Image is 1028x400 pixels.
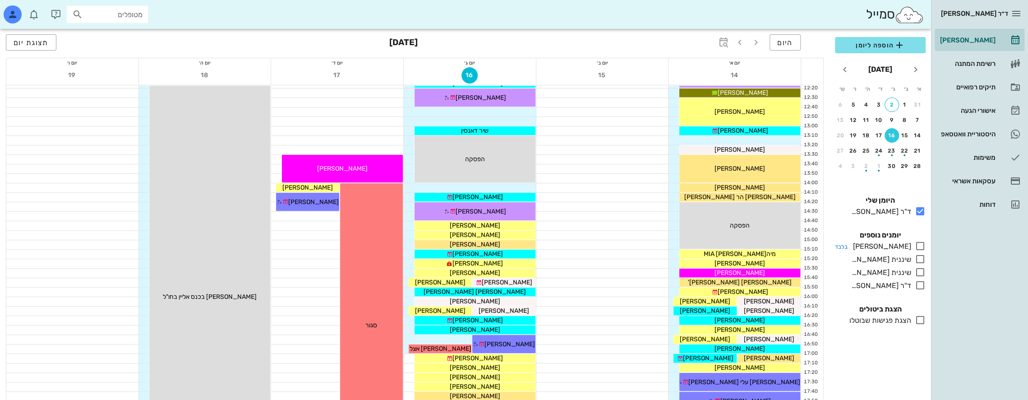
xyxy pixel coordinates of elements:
div: 29 [898,163,912,169]
div: יום ג׳ [404,58,536,67]
div: 25 [859,148,873,154]
span: [PERSON_NAME] [715,146,765,153]
th: ו׳ [848,81,860,97]
div: 27 [833,148,848,154]
div: 17:30 [801,378,820,386]
button: 18 [859,128,873,143]
span: [PERSON_NAME] [481,279,532,286]
div: 6 [833,102,848,108]
div: 16:50 [801,340,820,348]
button: 16 [885,128,899,143]
span: ד״ר [PERSON_NAME] [941,9,1008,18]
div: 12:30 [801,94,820,102]
div: [PERSON_NAME] [849,241,911,252]
div: עסקאות אשראי [938,177,996,185]
span: [PERSON_NAME] [415,307,466,315]
button: חודש שעבר [908,61,924,78]
button: 15 [898,128,912,143]
button: 14 [727,67,743,84]
button: 1 [898,98,912,112]
div: יום ו׳ [6,58,138,67]
span: [PERSON_NAME] [715,345,765,353]
span: [PERSON_NAME] [718,127,768,135]
span: [PERSON_NAME] [450,326,500,334]
button: 9 [885,113,899,127]
h4: יומנים נוספים [835,230,926,241]
button: 23 [885,144,899,158]
div: 4 [833,163,848,169]
span: [PERSON_NAME] [743,298,794,305]
span: [PERSON_NAME] [743,335,794,343]
span: [PERSON_NAME] [452,260,503,267]
div: 28 [910,163,925,169]
button: 17 [329,67,346,84]
span: [PERSON_NAME] עלי [PERSON_NAME] [688,378,800,386]
button: 3 [846,159,861,173]
span: [PERSON_NAME] [680,335,730,343]
span: [PERSON_NAME] [715,269,765,277]
button: 25 [859,144,873,158]
button: 12 [846,113,861,127]
div: 11 [859,117,873,123]
span: [PERSON_NAME] [452,250,503,258]
span: הפסקה [730,222,750,229]
div: 12:50 [801,113,820,121]
div: 16:20 [801,312,820,320]
div: יום ה׳ [139,58,271,67]
span: [PERSON_NAME] [452,193,503,201]
div: 17:10 [801,359,820,367]
div: 14:10 [801,189,820,196]
div: הצגת פגישות שבוטלו [846,315,911,326]
div: 7 [910,117,925,123]
button: 6 [833,98,848,112]
button: 20 [833,128,848,143]
div: 22 [898,148,912,154]
span: [PERSON_NAME] [450,392,500,400]
button: 19 [64,67,80,84]
a: דוחות [935,194,1024,215]
button: 8 [898,113,912,127]
span: [PERSON_NAME] [450,269,500,277]
button: 16 [461,67,478,84]
button: 29 [898,159,912,173]
div: 14:00 [801,179,820,187]
span: 17 [329,71,346,79]
div: 13:10 [801,132,820,140]
div: 15:50 [801,284,820,291]
span: שיר דאנסין [461,127,489,135]
span: [PERSON_NAME] [288,198,339,206]
div: 17:20 [801,369,820,377]
div: 16:10 [801,302,820,310]
button: 17 [872,128,886,143]
button: 26 [846,144,861,158]
th: ד׳ [874,81,886,97]
span: 19 [64,71,80,79]
div: 14:20 [801,198,820,206]
a: עסקאות אשראי [935,170,1024,192]
div: 14 [910,132,925,139]
span: [PERSON_NAME] [715,260,765,267]
button: 31 [910,98,925,112]
span: [PERSON_NAME] [PERSON_NAME]' [688,279,792,286]
span: [PERSON_NAME] [715,316,765,324]
button: 14 [910,128,925,143]
div: 13:00 [801,122,820,130]
div: 15:40 [801,274,820,282]
span: 18 [197,71,213,79]
button: 7 [910,113,925,127]
span: [PERSON_NAME] [743,307,794,315]
span: [PERSON_NAME] [680,307,730,315]
span: [PERSON_NAME] [718,89,768,97]
span: מיהMIA [PERSON_NAME] [704,250,776,258]
span: [PERSON_NAME] [456,208,506,215]
span: [PERSON_NAME] [450,298,500,305]
div: 15:00 [801,236,820,244]
span: [PERSON_NAME] בכנס אליין בחו"ל [163,293,257,301]
div: 1 [872,163,886,169]
button: 1 [872,159,886,173]
div: 9 [885,117,899,123]
div: 16:40 [801,331,820,339]
div: 18 [859,132,873,139]
div: 4 [859,102,873,108]
div: 15 [898,132,912,139]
